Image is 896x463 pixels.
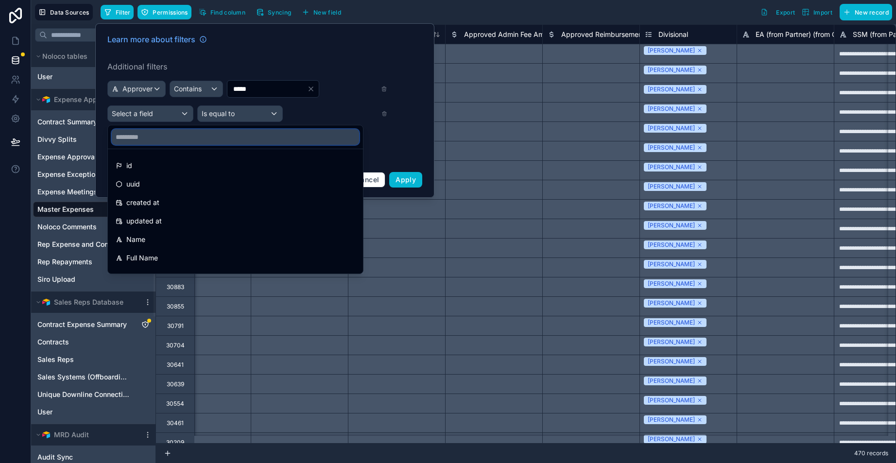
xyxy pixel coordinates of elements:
button: Airtable LogoMRD Audit [33,428,140,442]
a: Contract Expense Summary [37,320,130,329]
div: 30641 [167,361,184,369]
div: 30639 [167,380,184,388]
span: Expense Approval Batch [37,152,117,162]
span: created at [126,197,159,208]
span: Expense Exceptions [37,170,103,179]
span: Siro Upload [37,274,75,284]
a: Divvy Splits [37,135,130,144]
span: EA (from Partner) (from Contract Summary) [756,30,894,39]
button: Airtable LogoExpense Approvals [33,93,140,106]
span: MRD Audit [54,430,89,440]
span: Approved Admin Fee Amount [464,30,558,39]
div: Rep Expense and Contract Issues [33,237,154,252]
button: Airtable LogoSales Reps Database [33,295,140,309]
span: Audit Sync [37,452,73,462]
button: Permissions [138,5,191,19]
a: Expense Meetings [37,187,130,197]
a: Permissions [138,5,195,19]
span: Import [813,9,832,16]
span: User [37,407,52,417]
button: Syncing [253,5,294,19]
div: 30461 [167,419,184,427]
a: Noloco Comments [37,222,130,232]
span: Noloco Comments [37,222,97,232]
div: Rep Repayments [33,254,154,270]
div: 30791 [167,322,184,330]
a: Expense Exceptions [37,170,130,179]
span: Approved Reimbursement Amount [561,30,672,39]
span: Syncing [268,9,291,16]
span: New field [313,9,341,16]
span: Divvy Splits [37,135,77,144]
div: 30855 [167,303,184,310]
img: Airtable Logo [42,431,50,439]
a: Siro Upload [37,274,130,284]
div: Siro Upload [33,272,154,287]
span: Filter [116,9,131,16]
div: Sales Systems (Offboarding) [33,369,154,385]
span: 470 records [854,449,888,457]
a: Sales Reps [37,355,130,364]
span: Rep Repayments [37,257,92,267]
div: Unique Downline Connections [33,387,154,402]
a: Audit Sync [37,452,130,462]
div: Master Expenses [33,202,154,217]
button: Data Sources [35,4,93,20]
button: New field [298,5,345,19]
span: User [37,72,52,82]
span: Master Expenses [37,205,94,214]
span: Expense Approvals [54,95,117,104]
div: User [33,69,154,85]
span: Contract Expense Summary [37,320,127,329]
div: Sales Reps [33,352,154,367]
span: uuid [126,178,140,190]
span: New record [855,9,889,16]
span: Contracts [37,337,69,347]
img: Airtable Logo [42,298,50,306]
button: Import [798,4,836,20]
span: Export [776,9,795,16]
span: Divisional [658,30,688,39]
a: Expense Approval Batch [37,152,130,162]
span: id [126,160,132,171]
span: Sales Reps [37,355,74,364]
a: Contracts [37,337,130,347]
a: Rep Repayments [37,257,130,267]
span: Expense Meetings [37,187,98,197]
a: User [37,72,120,82]
span: Data Sources [50,9,89,16]
div: Noloco Comments [33,219,154,235]
span: Expense Type [126,271,172,282]
div: 30554 [166,400,184,408]
button: Find column [195,5,249,19]
img: Airtable Logo [42,96,50,103]
span: Noloco tables [42,51,87,61]
span: Name [126,234,145,245]
div: Expense Approval Batch [33,149,154,165]
div: User [33,404,154,420]
span: Permissions [153,9,188,16]
a: New record [836,4,892,20]
div: Expense Meetings [33,184,154,200]
a: Unique Downline Connections [37,390,130,399]
div: Expense Exceptions [33,167,154,182]
a: Syncing [253,5,298,19]
a: Sales Systems (Offboarding) [37,372,130,382]
span: Sales Reps Database [54,297,123,307]
div: 30209 [166,439,184,446]
button: Export [757,4,798,20]
div: Divvy Splits [33,132,154,147]
div: Contract Summary [33,114,154,130]
span: Find column [210,9,245,16]
span: Full Name [126,252,158,264]
span: Contract Summary [37,117,97,127]
a: Contract Summary [37,117,130,127]
a: User [37,407,130,417]
button: Filter [101,5,134,19]
a: Master Expenses [37,205,130,214]
a: Rep Expense and Contract Issues [37,240,130,249]
div: 30704 [166,342,185,349]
